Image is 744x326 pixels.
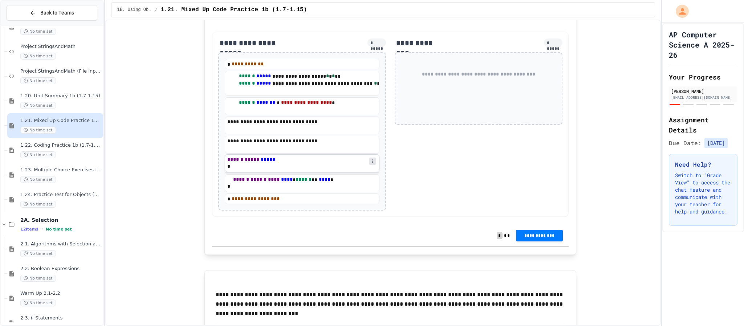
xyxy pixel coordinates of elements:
span: 1.23. Multiple Choice Exercises for Unit 1b (1.9-1.15) [20,167,102,173]
span: No time set [20,77,56,84]
span: Project StringsAndMath [20,44,102,50]
span: [DATE] [704,138,728,148]
span: / [155,7,158,13]
span: No time set [20,127,56,134]
span: 2.3. if Statements [20,315,102,321]
span: 1.21. Mixed Up Code Practice 1b (1.7-1.15) [160,5,307,14]
h2: Assignment Details [669,115,737,135]
span: No time set [20,176,56,183]
span: 12 items [20,227,38,232]
div: [PERSON_NAME] [671,88,735,94]
span: Warm Up 2.1-2.2 [20,290,102,297]
span: Back to Teams [40,9,74,17]
span: 1.22. Coding Practice 1b (1.7-1.15) [20,142,102,148]
span: 1B. Using Objects [117,7,152,13]
span: No time set [20,151,56,158]
span: 2.2. Boolean Expressions [20,266,102,272]
span: Project StringsAndMath (File Input) [20,68,102,74]
span: No time set [20,28,56,35]
span: No time set [20,102,56,109]
span: 1.21. Mixed Up Code Practice 1b (1.7-1.15) [20,118,102,124]
span: No time set [20,53,56,60]
span: No time set [20,299,56,306]
span: • [41,226,43,232]
span: No time set [20,275,56,282]
div: My Account [668,3,691,20]
span: Due Date: [669,139,702,147]
p: Switch to "Grade View" to access the chat feature and communicate with your teacher for help and ... [675,172,731,215]
span: No time set [20,201,56,208]
span: 1.20. Unit Summary 1b (1.7-1.15) [20,93,102,99]
span: 1.24. Practice Test for Objects (1.12-1.14) [20,192,102,198]
h1: AP Computer Science A 2025-26 [669,29,737,60]
button: Back to Teams [7,5,97,21]
span: 2A. Selection [20,217,102,223]
span: 2.1. Algorithms with Selection and Repetition [20,241,102,247]
span: No time set [20,250,56,257]
h2: Your Progress [669,72,737,82]
div: [EMAIL_ADDRESS][DOMAIN_NAME] [671,95,735,100]
h3: Need Help? [675,160,731,169]
span: No time set [46,227,72,232]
